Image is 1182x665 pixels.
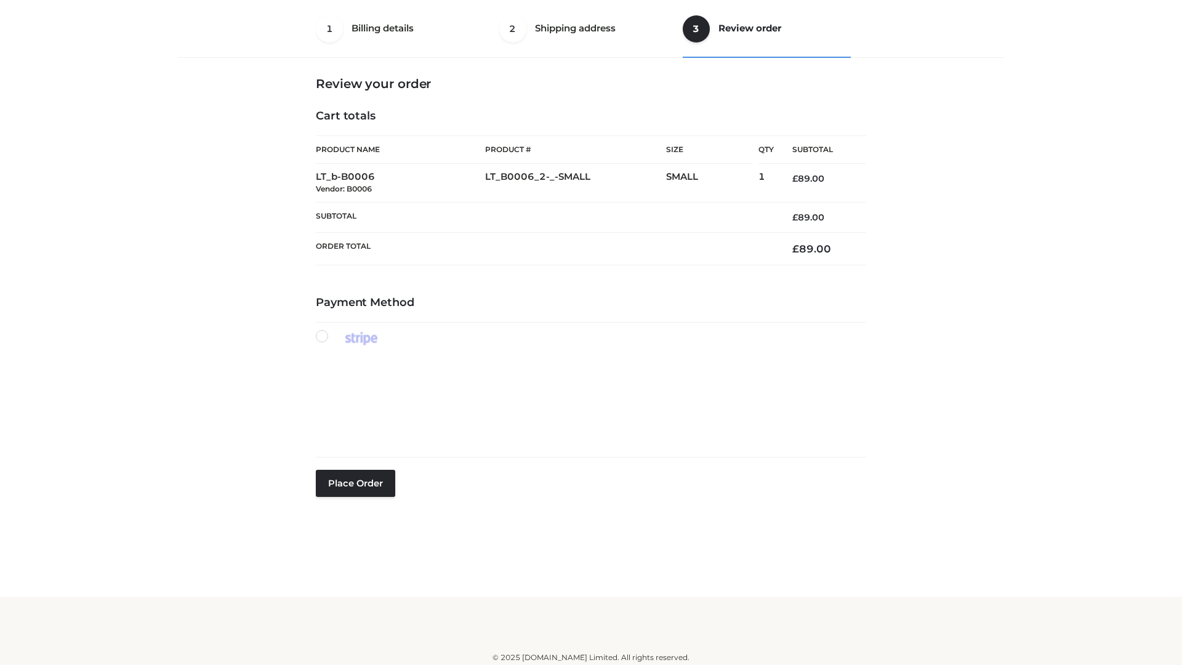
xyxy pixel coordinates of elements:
span: £ [792,212,798,223]
th: Size [666,136,752,164]
iframe: Secure payment input frame [313,358,864,437]
span: £ [792,173,798,184]
td: LT_b-B0006 [316,164,485,203]
span: £ [792,243,799,255]
th: Product # [485,135,666,164]
div: © 2025 [DOMAIN_NAME] Limited. All rights reserved. [183,651,999,664]
h3: Review your order [316,76,866,91]
bdi: 89.00 [792,243,831,255]
td: SMALL [666,164,758,203]
h4: Payment Method [316,296,866,310]
small: Vendor: B0006 [316,184,372,193]
td: 1 [758,164,774,203]
h4: Cart totals [316,110,866,123]
th: Qty [758,135,774,164]
bdi: 89.00 [792,173,824,184]
th: Order Total [316,233,774,265]
button: Place order [316,470,395,497]
th: Subtotal [774,136,866,164]
bdi: 89.00 [792,212,824,223]
th: Subtotal [316,202,774,232]
th: Product Name [316,135,485,164]
td: LT_B0006_2-_-SMALL [485,164,666,203]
